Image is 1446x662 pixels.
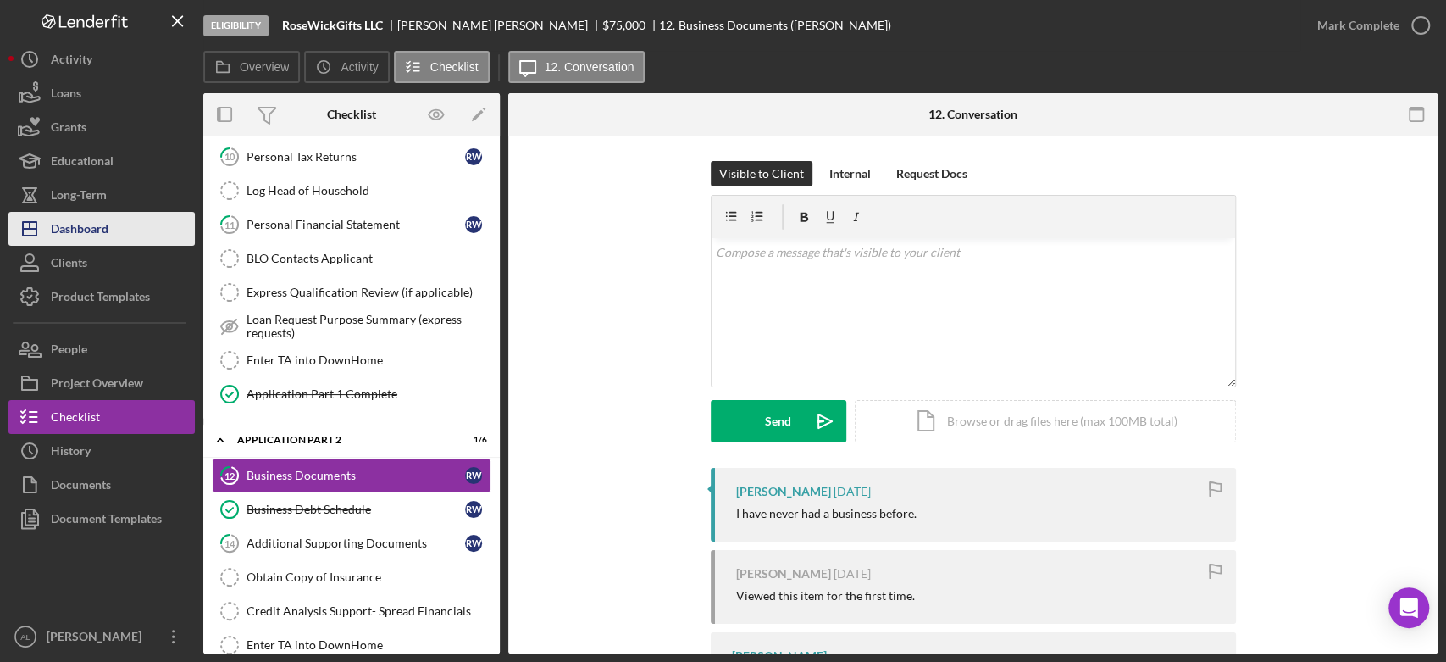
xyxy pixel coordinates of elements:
[212,275,491,309] a: Express Qualification Review (if applicable)
[736,485,831,498] div: [PERSON_NAME]
[465,148,482,165] div: R W
[51,468,111,506] div: Documents
[51,76,81,114] div: Loans
[304,51,389,83] button: Activity
[508,51,645,83] button: 12. Conversation
[736,589,915,603] div: Viewed this item for the first time.
[247,537,465,550] div: Additional Supporting Documents
[212,377,491,411] a: Application Part 1 Complete
[212,309,491,343] a: Loan Request Purpose Summary (express requests)
[545,60,634,74] label: 12. Conversation
[829,161,871,186] div: Internal
[465,535,482,552] div: R W
[8,178,195,212] button: Long-Term
[212,628,491,662] a: Enter TA into DownHome
[212,594,491,628] a: Credit Analysis Support- Spread Financials
[834,567,871,581] time: 2025-08-15 06:27
[247,387,490,401] div: Application Part 1 Complete
[8,246,195,280] button: Clients
[51,42,92,81] div: Activity
[247,252,490,265] div: BLO Contacts Applicant
[765,400,791,442] div: Send
[1317,8,1399,42] div: Mark Complete
[8,366,195,400] button: Project Overview
[51,144,114,182] div: Educational
[341,60,378,74] label: Activity
[247,218,465,231] div: Personal Financial Statement
[237,435,445,445] div: Application Part 2
[51,502,162,540] div: Document Templates
[711,400,846,442] button: Send
[42,620,152,658] div: [PERSON_NAME]
[736,507,917,520] div: I have never had a business before.
[51,400,100,438] div: Checklist
[659,19,890,32] div: 12. Business Documents ([PERSON_NAME])
[51,280,150,318] div: Product Templates
[8,620,195,654] button: AL[PERSON_NAME]
[430,60,479,74] label: Checklist
[1300,8,1438,42] button: Mark Complete
[8,468,195,502] button: Documents
[212,459,491,492] a: 12Business DocumentsRW
[51,110,86,148] div: Grants
[51,332,87,370] div: People
[1388,587,1429,628] div: Open Intercom Messenger
[212,174,491,208] a: Log Head of Household
[212,242,491,275] a: BLO Contacts Applicant
[457,435,487,445] div: 1 / 6
[203,51,300,83] button: Overview
[212,492,491,526] a: Business Debt ScheduleRW
[8,42,195,76] button: Activity
[224,537,235,548] tspan: 14
[8,280,195,314] button: Product Templates
[8,332,195,366] button: People
[8,144,195,178] button: Educational
[51,246,87,284] div: Clients
[465,501,482,518] div: R W
[51,366,143,404] div: Project Overview
[736,567,831,581] div: [PERSON_NAME]
[247,503,465,516] div: Business Debt Schedule
[247,638,490,652] div: Enter TA into DownHome
[212,208,491,242] a: 11Personal Financial StatementRW
[224,470,235,481] tspan: 12
[247,469,465,482] div: Business Documents
[465,216,482,233] div: R W
[212,526,491,560] a: 14Additional Supporting DocumentsRW
[203,15,269,36] div: Eligibility
[247,353,490,367] div: Enter TA into DownHome
[711,161,812,186] button: Visible to Client
[51,434,91,472] div: History
[224,151,235,162] tspan: 10
[327,108,376,121] div: Checklist
[928,108,1017,121] div: 12. Conversation
[8,502,195,536] button: Document Templates
[247,150,465,164] div: Personal Tax Returns
[8,76,195,110] button: Loans
[719,161,804,186] div: Visible to Client
[8,212,195,246] a: Dashboard
[821,161,879,186] button: Internal
[20,632,30,642] text: AL
[8,400,195,434] button: Checklist
[602,18,645,32] span: $75,000
[834,485,871,498] time: 2025-09-20 01:49
[8,434,195,468] button: History
[224,219,235,230] tspan: 11
[8,110,195,144] button: Grants
[394,51,490,83] button: Checklist
[51,212,108,250] div: Dashboard
[247,286,490,299] div: Express Qualification Review (if applicable)
[247,184,490,197] div: Log Head of Household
